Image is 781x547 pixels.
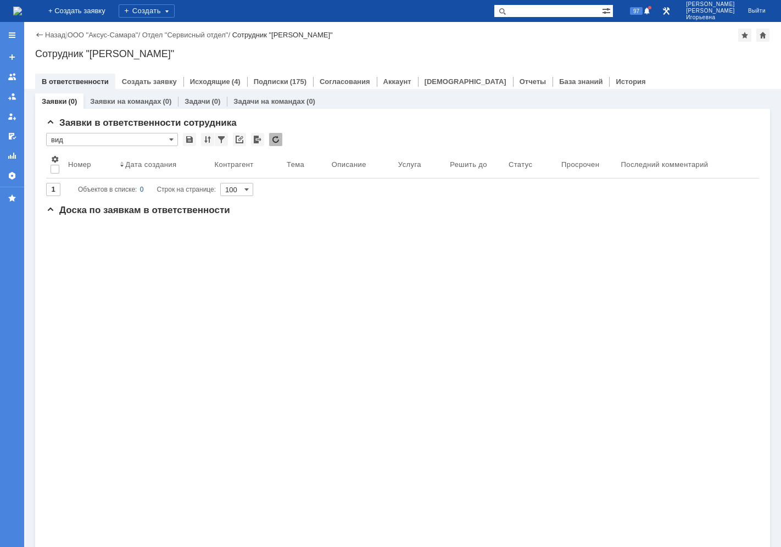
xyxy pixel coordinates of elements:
[115,150,210,178] th: Дата создания
[282,150,327,178] th: Тема
[183,133,196,146] div: Сохранить вид
[450,160,487,169] div: Решить до
[163,97,171,105] div: (0)
[68,160,91,169] div: Номер
[686,14,735,21] span: Игорьевна
[686,1,735,8] span: [PERSON_NAME]
[306,97,315,105] div: (0)
[122,77,177,86] a: Создать заявку
[509,160,532,169] div: Статус
[3,167,21,185] a: Настройки
[190,77,230,86] a: Исходящие
[215,160,254,169] div: Контрагент
[233,133,246,146] div: Скопировать ссылку на список
[254,77,288,86] a: Подписки
[90,97,161,105] a: Заявки на командах
[211,97,220,105] div: (0)
[383,77,411,86] a: Аккаунт
[42,77,109,86] a: В ответственности
[290,77,306,86] div: (175)
[287,160,304,169] div: Тема
[3,48,21,66] a: Создать заявку
[3,68,21,86] a: Заявки на командах
[232,31,333,39] div: Сотрудник "[PERSON_NAME]"
[46,205,230,215] span: Доска по заявкам в ответственности
[51,155,59,164] span: Настройки
[68,97,77,105] div: (0)
[13,7,22,15] img: logo
[602,5,613,15] span: Расширенный поиск
[201,133,214,146] div: Сортировка...
[68,31,138,39] a: ООО "Аксус-Самара"
[119,4,175,18] div: Создать
[185,97,210,105] a: Задачи
[520,77,546,86] a: Отчеты
[756,29,769,42] div: Сделать домашней страницей
[394,150,445,178] th: Услуга
[232,77,241,86] div: (4)
[660,4,673,18] a: Перейти в интерфейс администратора
[13,7,22,15] a: Перейти на домашнюю страницу
[738,29,751,42] div: Добавить в избранное
[64,150,115,178] th: Номер
[42,97,66,105] a: Заявки
[616,77,645,86] a: История
[621,160,709,169] div: Последний комментарий
[269,133,282,146] div: Обновлять список
[125,160,176,169] div: Дата создания
[686,8,735,14] span: [PERSON_NAME]
[78,183,216,196] i: Строк на странице:
[3,147,21,165] a: Отчеты
[561,160,599,169] div: Просрочен
[630,7,643,15] span: 97
[559,77,603,86] a: База знаний
[3,127,21,145] a: Мои согласования
[142,31,228,39] a: Отдел "Сервисный отдел"
[3,108,21,125] a: Мои заявки
[320,77,370,86] a: Согласования
[504,150,557,178] th: Статус
[425,77,506,86] a: [DEMOGRAPHIC_DATA]
[233,97,305,105] a: Задачи на командах
[45,31,65,39] a: Назад
[215,133,228,146] div: Фильтрация...
[251,133,264,146] div: Экспорт списка
[35,48,770,59] div: Сотрудник "[PERSON_NAME]"
[332,160,366,169] div: Описание
[210,150,282,178] th: Контрагент
[46,118,237,128] span: Заявки в ответственности сотрудника
[78,186,137,193] span: Объектов в списке:
[398,160,421,169] div: Услуга
[3,88,21,105] a: Заявки в моей ответственности
[140,183,144,196] div: 0
[65,30,67,38] div: |
[142,31,232,39] div: /
[68,31,142,39] div: /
